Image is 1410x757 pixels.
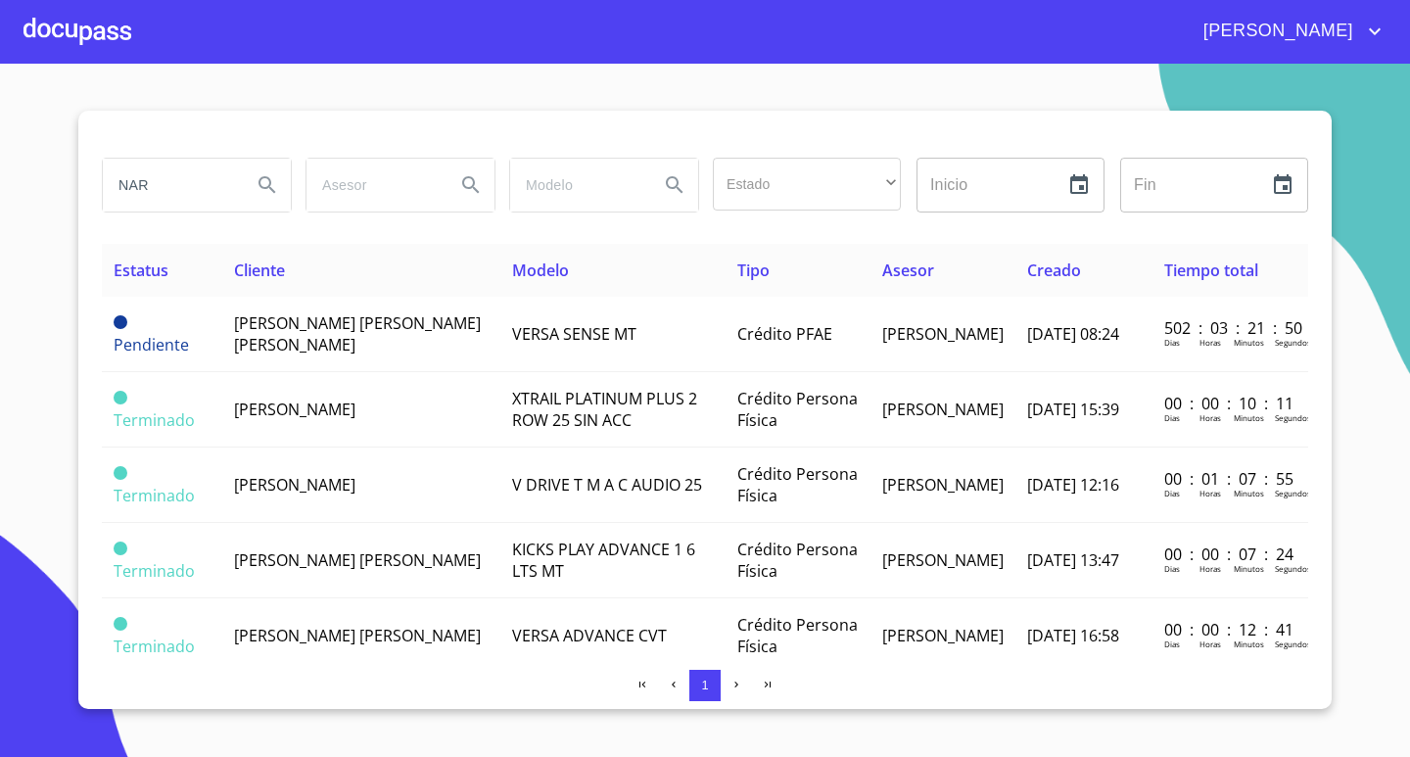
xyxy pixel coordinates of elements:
[234,549,481,571] span: [PERSON_NAME] [PERSON_NAME]
[737,323,832,345] span: Crédito PFAE
[114,636,195,657] span: Terminado
[1199,639,1221,649] p: Horas
[1275,337,1311,348] p: Segundos
[737,614,858,657] span: Crédito Persona Física
[882,399,1004,420] span: [PERSON_NAME]
[1189,16,1386,47] button: account of current user
[1199,337,1221,348] p: Horas
[114,617,127,631] span: Terminado
[114,315,127,329] span: Pendiente
[512,388,697,431] span: XTRAIL PLATINUM PLUS 2 ROW 25 SIN ACC
[114,334,189,355] span: Pendiente
[1164,544,1296,565] p: 00 : 00 : 07 : 24
[1234,563,1264,574] p: Minutos
[882,260,934,281] span: Asesor
[114,485,195,506] span: Terminado
[737,539,858,582] span: Crédito Persona Física
[737,388,858,431] span: Crédito Persona Física
[234,625,481,646] span: [PERSON_NAME] [PERSON_NAME]
[1275,563,1311,574] p: Segundos
[651,162,698,209] button: Search
[1164,468,1296,490] p: 00 : 01 : 07 : 55
[1164,619,1296,640] p: 00 : 00 : 12 : 41
[510,159,643,212] input: search
[1199,412,1221,423] p: Horas
[1027,549,1119,571] span: [DATE] 13:47
[1234,488,1264,498] p: Minutos
[1164,563,1180,574] p: Dias
[1199,563,1221,574] p: Horas
[234,474,355,496] span: [PERSON_NAME]
[114,542,127,555] span: Terminado
[1027,399,1119,420] span: [DATE] 15:39
[713,158,901,211] div: ​
[737,463,858,506] span: Crédito Persona Física
[1164,393,1296,414] p: 00 : 00 : 10 : 11
[1189,16,1363,47] span: [PERSON_NAME]
[1275,412,1311,423] p: Segundos
[701,678,708,692] span: 1
[1164,317,1296,339] p: 502 : 03 : 21 : 50
[1164,260,1258,281] span: Tiempo total
[1275,639,1311,649] p: Segundos
[306,159,440,212] input: search
[1164,488,1180,498] p: Dias
[1164,337,1180,348] p: Dias
[103,159,236,212] input: search
[1164,412,1180,423] p: Dias
[512,474,702,496] span: V DRIVE T M A C AUDIO 25
[737,260,770,281] span: Tipo
[1234,639,1264,649] p: Minutos
[882,549,1004,571] span: [PERSON_NAME]
[114,409,195,431] span: Terminado
[234,399,355,420] span: [PERSON_NAME]
[1234,337,1264,348] p: Minutos
[114,466,127,480] span: Terminado
[1027,323,1119,345] span: [DATE] 08:24
[114,260,168,281] span: Estatus
[1027,625,1119,646] span: [DATE] 16:58
[1275,488,1311,498] p: Segundos
[1199,488,1221,498] p: Horas
[512,323,636,345] span: VERSA SENSE MT
[114,391,127,404] span: Terminado
[882,625,1004,646] span: [PERSON_NAME]
[689,670,721,701] button: 1
[512,260,569,281] span: Modelo
[244,162,291,209] button: Search
[1027,474,1119,496] span: [DATE] 12:16
[114,560,195,582] span: Terminado
[512,539,695,582] span: KICKS PLAY ADVANCE 1 6 LTS MT
[512,625,667,646] span: VERSA ADVANCE CVT
[882,474,1004,496] span: [PERSON_NAME]
[1164,639,1180,649] p: Dias
[234,312,481,355] span: [PERSON_NAME] [PERSON_NAME] [PERSON_NAME]
[1234,412,1264,423] p: Minutos
[882,323,1004,345] span: [PERSON_NAME]
[1027,260,1081,281] span: Creado
[447,162,494,209] button: Search
[234,260,285,281] span: Cliente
